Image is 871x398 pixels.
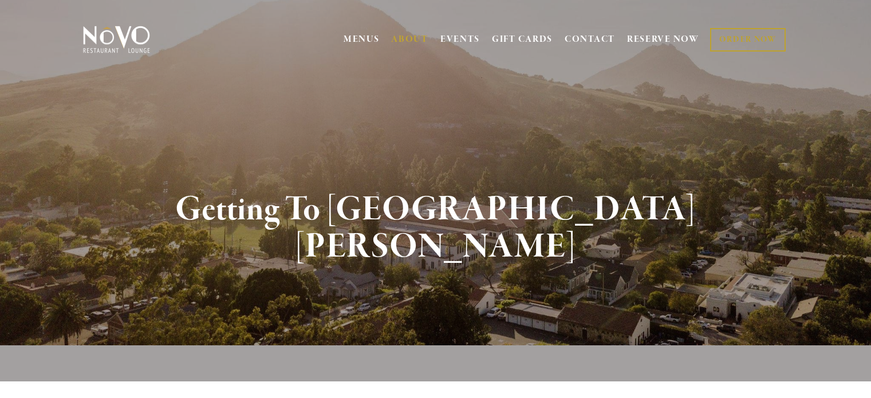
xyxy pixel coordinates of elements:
a: CONTACT [565,29,615,50]
a: ORDER NOW [710,28,785,52]
a: ABOUT [391,34,428,45]
a: EVENTS [440,34,480,45]
img: Novo Restaurant &amp; Lounge [81,25,152,54]
a: RESERVE NOW [627,29,699,50]
a: MENUS [344,34,380,45]
h1: Getting To [GEOGRAPHIC_DATA][PERSON_NAME] [102,191,770,266]
a: GIFT CARDS [492,29,553,50]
